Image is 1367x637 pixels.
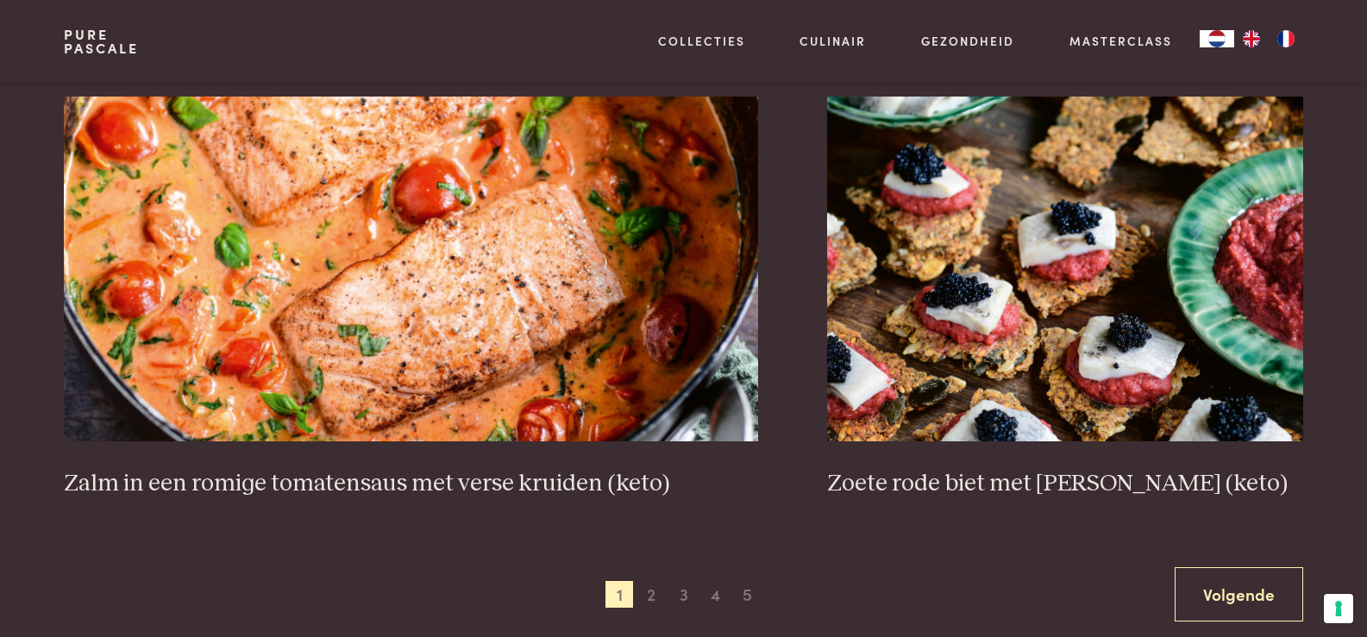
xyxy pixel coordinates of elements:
img: Zoete rode biet met zure haring (keto) [827,97,1303,441]
div: Language [1200,30,1234,47]
a: Zalm in een romige tomatensaus met verse kruiden (keto) Zalm in een romige tomatensaus met verse ... [64,97,758,498]
aside: Language selected: Nederlands [1200,30,1303,47]
a: Masterclass [1069,32,1172,50]
span: 2 [637,581,665,609]
span: 5 [734,581,762,609]
span: 1 [605,581,633,609]
ul: Language list [1234,30,1303,47]
a: EN [1234,30,1269,47]
a: Zoete rode biet met zure haring (keto) Zoete rode biet met [PERSON_NAME] (keto) [827,97,1303,498]
h3: Zalm in een romige tomatensaus met verse kruiden (keto) [64,469,758,499]
a: NL [1200,30,1234,47]
img: Zalm in een romige tomatensaus met verse kruiden (keto) [64,97,758,441]
a: Volgende [1175,567,1303,621]
a: Gezondheid [921,32,1014,50]
a: FR [1269,30,1303,47]
a: Collecties [658,32,745,50]
a: Culinair [800,32,866,50]
button: Uw voorkeuren voor toestemming voor trackingtechnologieën [1324,594,1353,623]
h3: Zoete rode biet met [PERSON_NAME] (keto) [827,469,1303,499]
span: 4 [702,581,730,609]
a: PurePascale [64,28,139,55]
span: 3 [670,581,698,609]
